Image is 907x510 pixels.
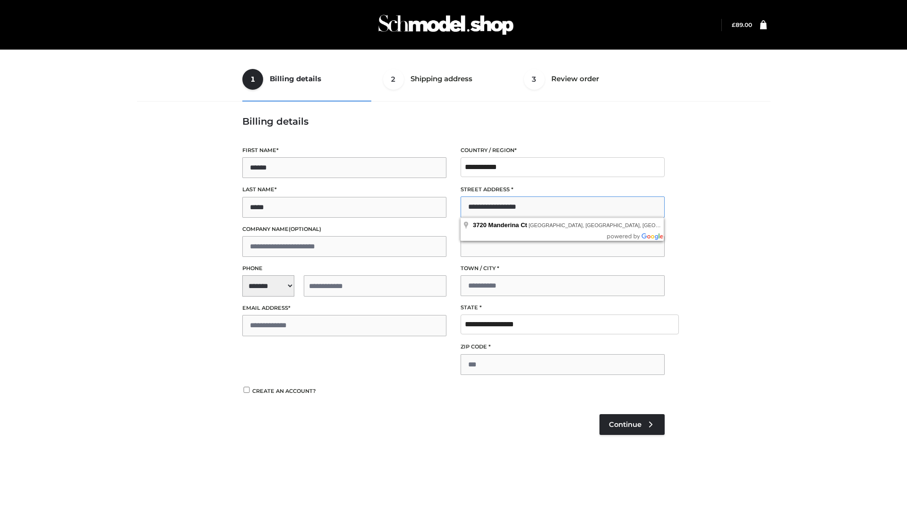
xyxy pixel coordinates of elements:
span: Create an account? [252,388,316,394]
span: £ [732,21,736,28]
label: Email address [242,304,446,313]
span: Continue [609,420,642,429]
span: 3720 [473,221,487,229]
label: Country / Region [461,146,665,155]
input: Create an account? [242,387,251,393]
img: Schmodel Admin 964 [375,6,517,43]
label: Last name [242,185,446,194]
label: Phone [242,264,446,273]
a: Continue [599,414,665,435]
span: [GEOGRAPHIC_DATA], [GEOGRAPHIC_DATA], [GEOGRAPHIC_DATA] [529,222,697,228]
label: Company name [242,225,446,234]
bdi: 89.00 [732,21,752,28]
span: Manderina Ct [488,221,527,229]
label: State [461,303,665,312]
span: (optional) [289,226,321,232]
label: Town / City [461,264,665,273]
label: Street address [461,185,665,194]
label: ZIP Code [461,342,665,351]
h3: Billing details [242,116,665,127]
label: First name [242,146,446,155]
a: £89.00 [732,21,752,28]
